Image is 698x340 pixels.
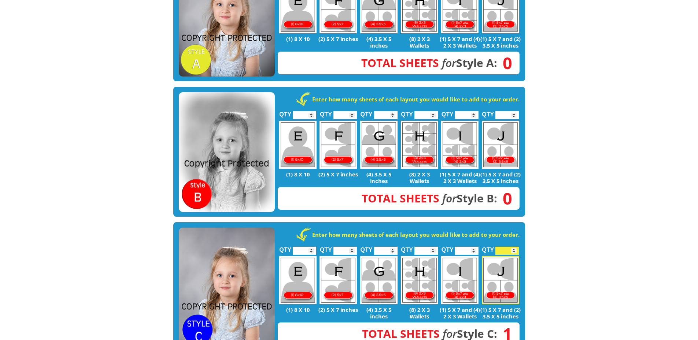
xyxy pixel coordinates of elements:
[440,306,480,320] p: (1) 5 X 7 and (4) 2 X 3 Wallets
[279,239,291,257] label: QTY
[482,239,494,257] label: QTY
[278,171,318,178] p: (1) 8 X 10
[279,103,291,121] label: QTY
[278,36,318,42] p: (1) 8 X 10
[480,171,521,184] p: (1) 5 X 7 and (2) 3.5 X 5 inches
[401,121,438,169] img: H
[442,191,457,206] em: for
[441,256,479,304] img: I
[482,121,519,169] img: J
[359,171,399,184] p: (4) 3.5 X 5 inches
[442,103,454,121] label: QTY
[442,239,454,257] label: QTY
[318,171,359,178] p: (2) 5 X 7 inches
[497,59,512,67] span: 0
[179,92,275,212] img: STYLE B
[362,191,439,206] span: Total Sheets
[360,256,398,304] img: G
[442,55,456,70] em: for
[399,36,440,49] p: (8) 2 X 3 Wallets
[320,121,357,169] img: F
[401,239,413,257] label: QTY
[361,103,373,121] label: QTY
[359,36,399,49] p: (4) 3.5 X 5 inches
[312,231,520,238] strong: Enter how many sheets of each layout you would like to add to your order.
[482,256,519,304] img: J
[399,171,440,184] p: (8) 2 X 3 Wallets
[440,171,480,184] p: (1) 5 X 7 and (4) 2 X 3 Wallets
[482,103,494,121] label: QTY
[312,96,520,103] strong: Enter how many sheets of each layout you would like to add to your order.
[320,239,332,257] label: QTY
[359,306,399,320] p: (4) 3.5 X 5 inches
[401,256,438,304] img: H
[441,121,479,169] img: I
[361,55,497,70] strong: Style A:
[401,103,413,121] label: QTY
[278,306,318,313] p: (1) 8 X 10
[440,36,480,49] p: (1) 5 X 7 and (4) 2 X 3 Wallets
[279,121,317,169] img: E
[480,306,521,320] p: (1) 5 X 7 and (2) 3.5 X 5 inches
[361,239,373,257] label: QTY
[497,330,512,338] span: 1
[279,256,317,304] img: E
[360,121,398,169] img: G
[320,103,332,121] label: QTY
[320,256,357,304] img: F
[497,194,512,202] span: 0
[399,306,440,320] p: (8) 2 X 3 Wallets
[480,36,521,49] p: (1) 5 X 7 and (2) 3.5 X 5 inches
[318,36,359,42] p: (2) 5 X 7 inches
[361,55,439,70] span: Total Sheets
[318,306,359,313] p: (2) 5 X 7 inches
[362,191,497,206] strong: Style B:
